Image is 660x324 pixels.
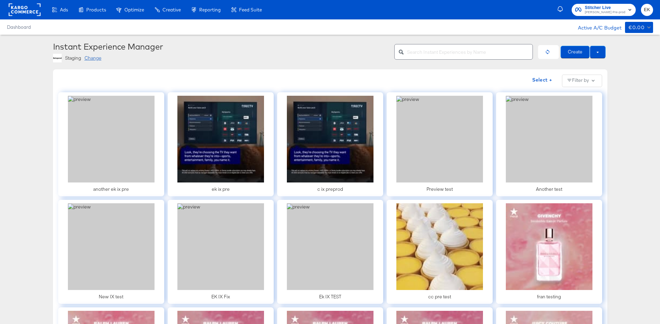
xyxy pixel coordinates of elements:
div: Active A/C Budget [571,22,622,32]
span: [PERSON_NAME] Pre-prod [585,10,625,15]
div: fran testing [537,293,561,300]
div: c ix preprod [317,186,343,193]
div: New IX test [99,293,123,300]
button: Filter by [562,75,602,87]
img: preview [177,204,200,210]
span: EK [644,6,650,14]
span: Products [86,7,106,12]
img: preview [68,96,91,103]
div: Staging [65,55,81,61]
span: Reporting [199,7,221,12]
span: Stitcher Live [585,4,625,11]
span: Select + [532,76,552,84]
img: preview [396,96,419,103]
button: Create [561,46,590,58]
img: preview [506,96,529,103]
div: Instant Experience Manager [53,42,389,51]
button: €0.00 [625,22,653,33]
div: ek ix pre [212,186,230,193]
img: preview [506,203,592,290]
div: Ek IX TEST [319,293,341,300]
a: Dashboard [7,24,31,30]
div: another ek ix pre [93,186,129,193]
span: Ads [60,7,68,12]
div: Another test [536,186,562,193]
img: preview [287,204,310,210]
button: Stitcher Live[PERSON_NAME] Pre-prod [572,4,636,16]
div: Change [85,55,102,61]
img: page [53,54,62,62]
button: EK [641,4,653,16]
div: €0.00 [628,23,644,32]
span: Optimize [124,7,144,12]
button: Select + [529,75,555,86]
div: Preview test [426,186,453,193]
span: Feed Suite [239,7,262,12]
img: preview [68,204,91,210]
input: Search Instant Experiences by Name [407,42,533,57]
img: preview [396,203,483,290]
img: preview [177,96,264,182]
div: cc pre test [428,293,451,300]
span: Creative [162,7,181,12]
div: EK IX Fix [211,293,230,300]
img: preview [287,96,373,182]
